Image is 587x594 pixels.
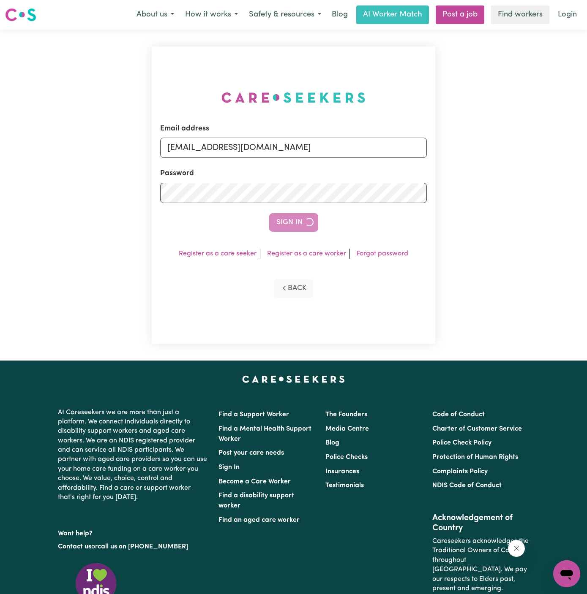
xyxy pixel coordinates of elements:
[58,539,208,555] p: or
[242,376,345,382] a: Careseekers home page
[357,250,408,257] a: Forgot password
[218,411,289,418] a: Find a Support Worker
[325,454,368,461] a: Police Checks
[432,426,522,432] a: Charter of Customer Service
[508,540,525,557] iframe: Close message
[218,478,291,485] a: Become a Care Worker
[98,543,188,550] a: call us on [PHONE_NUMBER]
[58,526,208,538] p: Want help?
[327,5,353,24] a: Blog
[325,439,339,446] a: Blog
[432,513,529,533] h2: Acknowledgement of Country
[180,6,243,24] button: How it works
[218,450,284,456] a: Post your care needs
[432,454,518,461] a: Protection of Human Rights
[160,168,194,179] label: Password
[58,404,208,506] p: At Careseekers we are more than just a platform. We connect individuals directly to disability su...
[553,5,582,24] a: Login
[325,411,367,418] a: The Founders
[553,560,580,587] iframe: Button to launch messaging window
[218,517,300,523] a: Find an aged care worker
[160,138,427,158] input: Email address
[491,5,549,24] a: Find workers
[218,464,240,471] a: Sign In
[5,6,51,13] span: Need any help?
[436,5,484,24] a: Post a job
[58,543,91,550] a: Contact us
[131,6,180,24] button: About us
[160,123,209,134] label: Email address
[267,250,346,257] a: Register as a care worker
[5,7,36,22] img: Careseekers logo
[325,426,369,432] a: Media Centre
[432,411,485,418] a: Code of Conduct
[325,482,364,489] a: Testimonials
[325,468,359,475] a: Insurances
[356,5,429,24] a: AI Worker Match
[218,492,294,509] a: Find a disability support worker
[5,5,36,24] a: Careseekers logo
[243,6,327,24] button: Safety & resources
[432,482,502,489] a: NDIS Code of Conduct
[432,439,491,446] a: Police Check Policy
[179,250,257,257] a: Register as a care seeker
[432,468,488,475] a: Complaints Policy
[218,426,311,442] a: Find a Mental Health Support Worker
